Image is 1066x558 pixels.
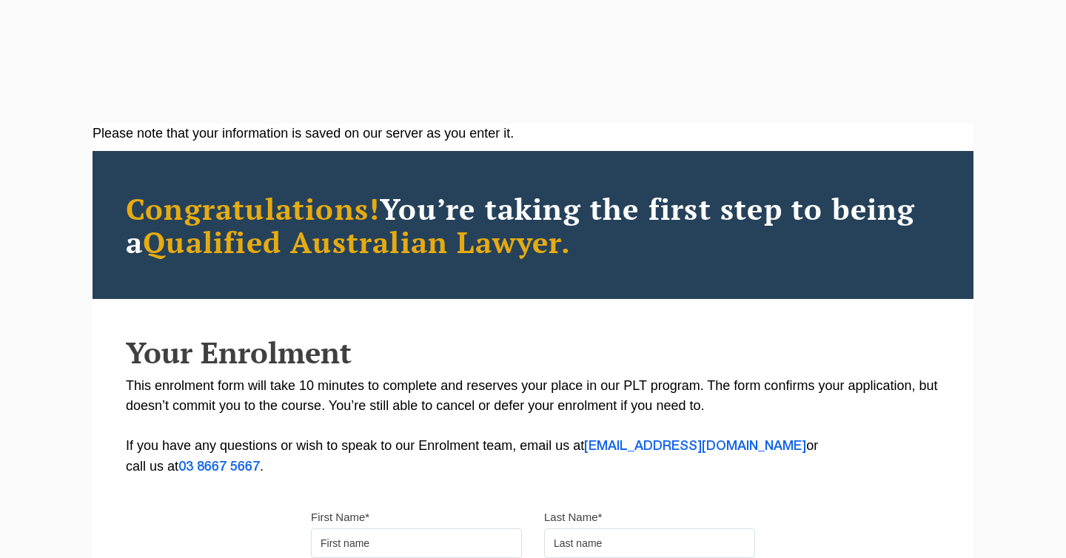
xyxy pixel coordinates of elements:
span: Congratulations! [126,189,380,228]
div: Please note that your information is saved on our server as you enter it. [93,124,973,144]
input: Last name [544,528,755,558]
p: This enrolment form will take 10 minutes to complete and reserves your place in our PLT program. ... [126,376,940,477]
h2: Your Enrolment [126,336,940,369]
label: First Name* [311,510,369,525]
label: Last Name* [544,510,602,525]
span: Qualified Australian Lawyer. [143,222,571,261]
a: 03 8667 5667 [178,461,260,473]
a: [EMAIL_ADDRESS][DOMAIN_NAME] [584,440,806,452]
h2: You’re taking the first step to being a [126,192,940,258]
input: First name [311,528,522,558]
